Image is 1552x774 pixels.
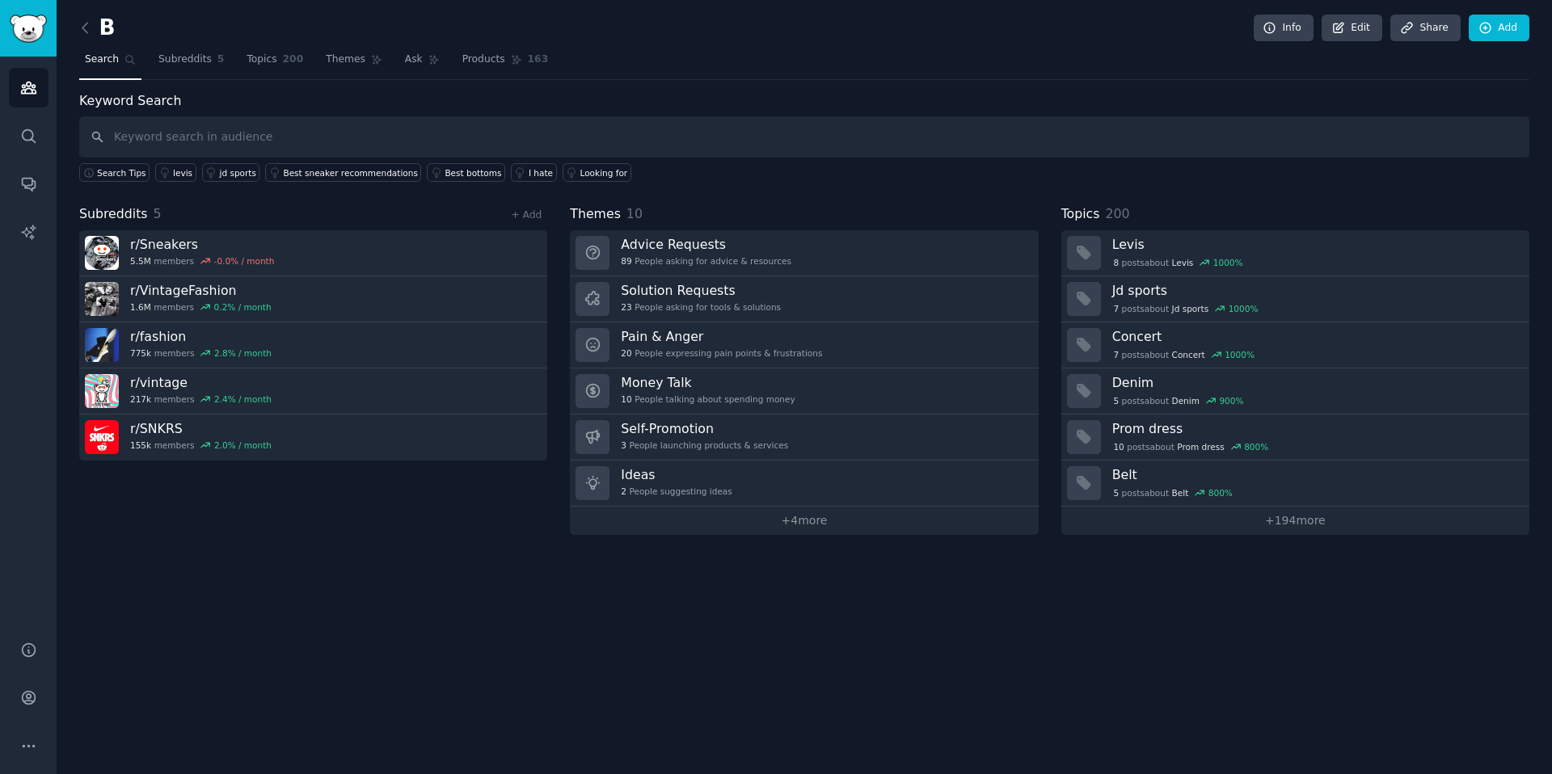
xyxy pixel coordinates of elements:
[130,328,272,345] h3: r/ fashion
[1172,303,1209,314] span: Jd sports
[241,47,309,80] a: Topics200
[1322,15,1382,42] a: Edit
[621,466,732,483] h3: Ideas
[1177,441,1224,452] span: Prom dress
[79,15,116,41] h2: B
[130,374,272,391] h3: r/ vintage
[320,47,388,80] a: Themes
[214,347,272,359] div: 2.8 % / month
[155,163,196,182] a: levis
[130,236,274,253] h3: r/ Sneakers
[1112,440,1270,454] div: post s about
[405,53,423,67] span: Ask
[214,440,272,451] div: 2.0 % / month
[1113,441,1124,452] span: 10
[130,420,272,437] h3: r/ SNKRS
[10,15,47,43] img: GummySearch logo
[1390,15,1460,42] a: Share
[1061,230,1529,276] a: Levis8postsaboutLevis1000%
[621,393,631,405] span: 10
[621,236,791,253] h3: Advice Requests
[79,230,547,276] a: r/Sneakers5.5Mmembers-0.0% / month
[570,368,1038,414] a: Money Talk10People talking about spending money
[130,255,151,267] span: 5.5M
[130,255,274,267] div: members
[427,163,505,182] a: Best bottoms
[1061,368,1529,414] a: Denim5postsaboutDenim900%
[283,167,417,179] div: Best sneaker recommendations
[626,206,643,221] span: 10
[1061,461,1529,507] a: Belt5postsaboutBelt800%
[153,47,230,80] a: Subreddits5
[1229,303,1259,314] div: 1000 %
[621,255,791,267] div: People asking for advice & resources
[130,393,272,405] div: members
[1225,349,1255,360] div: 1000 %
[130,347,151,359] span: 775k
[1113,349,1119,360] span: 7
[214,301,272,313] div: 0.2 % / month
[1172,487,1189,498] span: Belt
[154,206,162,221] span: 5
[130,301,272,313] div: members
[1061,204,1100,225] span: Topics
[130,440,151,451] span: 155k
[1172,395,1200,406] span: Denim
[621,347,631,359] span: 20
[1113,487,1119,498] span: 5
[326,53,365,67] span: Themes
[1469,15,1529,42] a: Add
[570,414,1038,461] a: Self-Promotion3People launching products & services
[202,163,260,182] a: jd sports
[621,301,781,313] div: People asking for tools & solutions
[130,440,272,451] div: members
[1172,349,1205,360] span: Concert
[570,230,1038,276] a: Advice Requests89People asking for advice & resources
[220,167,256,179] div: jd sports
[1112,374,1518,391] h3: Denim
[529,167,553,179] div: I hate
[1112,420,1518,437] h3: Prom dress
[1061,414,1529,461] a: Prom dress10postsaboutProm dress800%
[97,167,146,179] span: Search Tips
[1112,236,1518,253] h3: Levis
[1112,328,1518,345] h3: Concert
[1112,255,1245,270] div: post s about
[1172,257,1194,268] span: Levis
[85,53,119,67] span: Search
[445,167,501,179] div: Best bottoms
[570,276,1038,322] a: Solution Requests23People asking for tools & solutions
[130,393,151,405] span: 217k
[265,163,421,182] a: Best sneaker recommendations
[457,47,554,80] a: Products163
[1112,347,1256,362] div: post s about
[621,486,626,497] span: 2
[130,301,151,313] span: 1.6M
[1105,206,1129,221] span: 200
[1113,257,1119,268] span: 8
[1244,441,1268,452] div: 800 %
[621,486,732,497] div: People suggesting ideas
[79,47,141,80] a: Search
[621,347,822,359] div: People expressing pain points & frustrations
[1113,395,1119,406] span: 5
[130,347,272,359] div: members
[1219,395,1243,406] div: 900 %
[570,204,621,225] span: Themes
[570,322,1038,368] a: Pain & Anger20People expressing pain points & frustrations
[621,420,788,437] h3: Self-Promotion
[1112,486,1234,500] div: post s about
[563,163,631,182] a: Looking for
[570,507,1038,535] a: +4more
[621,282,781,299] h3: Solution Requests
[1061,322,1529,368] a: Concert7postsaboutConcert1000%
[462,53,505,67] span: Products
[214,393,272,405] div: 2.4 % / month
[214,255,275,267] div: -0.0 % / month
[570,461,1038,507] a: Ideas2People suggesting ideas
[1061,276,1529,322] a: Jd sports7postsaboutJd sports1000%
[511,163,557,182] a: I hate
[528,53,549,67] span: 163
[1112,282,1518,299] h3: Jd sports
[1254,15,1314,42] a: Info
